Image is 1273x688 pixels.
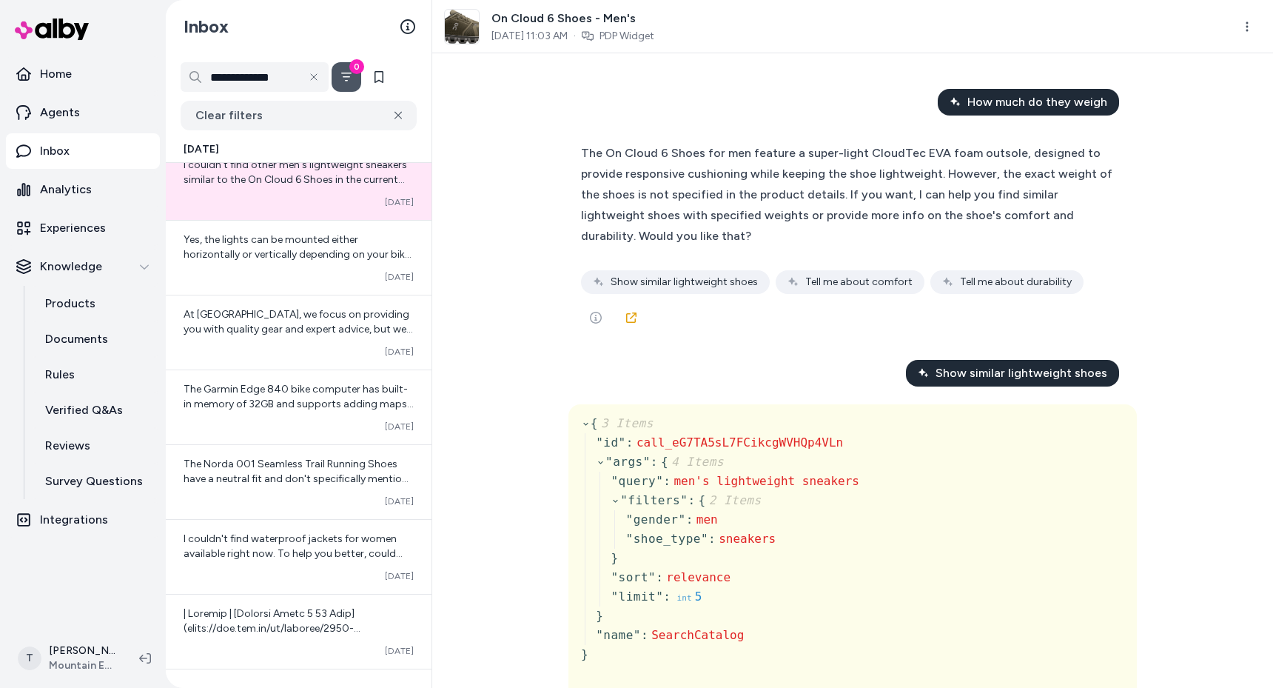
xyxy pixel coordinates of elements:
span: [DATE] [385,421,414,432]
span: Show similar lightweight shoes [611,275,758,290]
span: " shoe_type " [626,532,708,546]
div: 0 [349,59,364,74]
p: Reviews [45,437,90,455]
a: The Norda 001 Seamless Trail Running Shoes have a neutral fit and don't specifically mention bein... [166,444,431,519]
button: T[PERSON_NAME]Mountain Equipment Company [9,635,127,682]
a: Experiences [6,210,160,246]
button: Filter [332,62,361,92]
span: " filters " [620,493,688,507]
span: [DATE] [385,196,414,208]
p: Experiences [40,219,106,237]
p: Integrations [40,511,108,529]
a: The Garmin Edge 840 bike computer has built-in memory of 32GB and supports adding maps by uploadi... [166,370,431,444]
a: Integrations [6,502,160,538]
a: Analytics [6,172,160,207]
span: 3 Items [598,416,654,430]
p: Products [45,295,95,313]
p: Home [40,65,72,83]
span: } [596,609,603,623]
span: How much do they weigh [967,93,1107,111]
div: : [656,569,663,587]
span: " gender " [626,512,686,527]
p: Knowledge [40,258,102,275]
span: men's lightweight sneakers [674,474,859,488]
span: sneakers [719,532,776,546]
button: See more [581,303,611,333]
span: " limit " [611,590,663,604]
span: Mountain Equipment Company [49,658,115,673]
span: } [611,551,618,565]
span: { [591,416,654,430]
a: Reviews [30,428,160,464]
span: The Norda 001 Seamless Trail Running Shoes have a neutral fit and don't specifically mention bein... [184,458,413,574]
span: [DATE] [385,495,414,507]
span: [DATE] [385,645,414,657]
span: Tell me about comfort [805,275,913,290]
div: int [676,592,691,605]
span: " id " [596,435,626,450]
a: Home [6,56,160,92]
span: relevance [666,570,730,584]
p: [PERSON_NAME] [49,644,115,658]
a: Products [30,286,160,321]
a: Yes, the lights can be mounted either horizontally or vertically depending on your bike setup.[DATE] [166,220,431,295]
img: 505437_source_1757337676.jpg [445,10,479,44]
span: } [581,647,588,661]
span: " name " [596,628,641,642]
a: | Loremip | [Dolorsi Ametc 5 53 Adip](elits://doe.tem.in/ut/laboree/2950-565/dolorem-aliqu-2-19-e... [166,594,431,669]
span: I couldn't find waterproof jackets for women available right now. To help you better, could you s... [184,532,412,604]
div: : [686,511,693,529]
span: On Cloud 6 Shoes - Men's [491,10,654,27]
a: PDP Widget [599,29,654,44]
p: Rules [45,366,75,384]
span: Yes, the lights can be mounted either horizontally or vertically depending on your bike setup. [184,233,412,275]
div: : [641,627,648,644]
p: Documents [45,330,108,348]
button: Knowledge [6,249,160,284]
a: Agents [6,95,160,130]
span: { [661,455,724,469]
img: alby Logo [15,19,89,40]
span: " args " [605,455,651,469]
p: Inbox [40,142,70,160]
span: 4 Items [668,455,724,469]
span: T [18,647,41,670]
div: : [626,434,634,452]
span: The On Cloud 6 Shoes for men feature a super-light CloudTec EVA foam outsole, designed to provide... [581,146,1112,243]
span: The Garmin Edge 840 bike computer has built-in memory of 32GB and supports adding maps by uploadi... [184,383,414,573]
a: Documents [30,321,160,357]
span: [DATE] [184,142,219,157]
p: Analytics [40,181,92,198]
span: " sort " [611,570,656,584]
p: Agents [40,104,80,121]
span: men [696,512,718,527]
span: Tell me about durability [960,275,1072,290]
span: SearchCatalog [651,628,744,642]
span: [DATE] [385,271,414,283]
button: Clear filters [181,101,417,130]
span: call_eG7TA5sL7FCikcgWVHQp4VLn [636,435,843,450]
a: Rules [30,357,160,393]
div: : [663,472,671,490]
span: Show similar lightweight shoes [936,364,1107,382]
span: At [GEOGRAPHIC_DATA], we focus on providing you with quality gear and expert advice, but we don't... [184,308,413,439]
span: { [699,493,762,507]
span: [DATE] [385,346,414,358]
div: : [708,530,716,548]
div: : [688,492,695,510]
span: [DATE] 11:03 AM [491,29,568,44]
a: Survey Questions [30,464,160,499]
h2: Inbox [184,16,229,38]
p: Verified Q&As [45,401,123,419]
a: Inbox [6,133,160,169]
span: · [574,29,576,44]
a: I couldn't find waterproof jackets for women available right now. To help you better, could you s... [166,519,431,594]
p: Survey Questions [45,472,143,490]
span: " query " [611,474,663,488]
span: [DATE] [385,570,414,582]
div: : [663,588,671,606]
a: Verified Q&As [30,393,160,428]
a: At [GEOGRAPHIC_DATA], we focus on providing you with quality gear and expert advice, but we don't... [166,295,431,370]
div: 5 [695,587,702,607]
div: : [651,453,658,471]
